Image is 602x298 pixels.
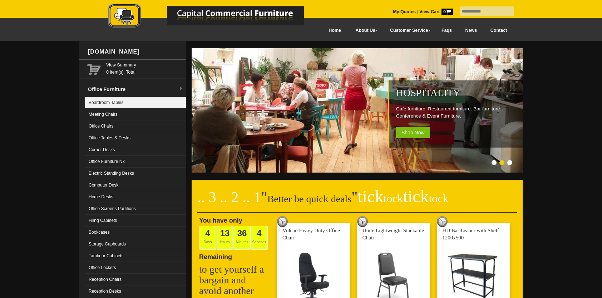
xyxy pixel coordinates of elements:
[484,23,514,39] a: Contact
[459,23,484,39] a: News
[441,9,453,15] span: 0
[435,23,459,39] a: Faqs
[396,127,430,138] span: Shop Now
[197,189,261,205] span: .. 3 .. 2 .. 1
[507,160,512,165] li: Page dot 3
[85,132,186,144] a: Office Tables & Desks
[85,215,186,227] a: Filing Cabinets
[199,250,232,260] span: Remaining
[499,160,504,165] li: Page dot 2
[216,226,233,250] span: Hours
[396,88,519,98] h2: Hospitality
[85,168,186,179] a: Electric Standing Desks
[261,189,267,205] span: "
[492,160,497,165] li: Page dot 1
[85,97,186,109] a: Boardroom Tables
[192,48,524,173] img: Hospitality
[237,228,247,238] span: 36
[85,109,186,120] a: Meeting Chairs
[220,228,230,238] span: 13
[383,192,403,205] span: tock
[437,216,448,227] img: tick tock deal clock
[396,105,519,120] p: Cafe furniture. Restaurant furniture. Bar furniture. Conference & Event Furniture.
[233,226,251,250] span: Minutes
[393,9,416,14] a: My Quotes
[419,9,453,14] strong: View Cart
[106,61,183,75] span: 0 item(s), Total:
[382,23,435,39] a: Customer Service
[85,41,186,63] div: [DOMAIN_NAME]
[85,191,186,203] a: Home Desks
[192,169,524,174] a: Hospitality Cafe furniture. Restaurant furniture. Bar furniture. Conference & Event Furniture. Sh...
[257,228,261,238] span: 4
[357,187,448,206] span: tick tick
[85,262,186,274] a: Office Lockers
[85,156,186,168] a: Office Furniture NZ
[85,203,186,215] a: Office Screens Partitions
[85,285,186,297] a: Reception Desks
[199,226,216,250] span: Days
[88,4,339,30] img: Capital Commercial Furniture Logo
[106,61,183,69] a: View Summary
[85,120,186,132] a: Office Chairs
[85,238,186,250] a: Storage Cupboards
[199,217,242,224] span: You have only
[348,23,382,39] a: About Us
[85,250,186,262] a: Tambour Cabinets
[351,189,448,205] span: "
[88,4,339,32] a: Capital Commercial Furniture Logo
[251,226,268,250] span: Seconds
[85,179,186,191] a: Computer Desk
[205,228,210,238] span: 4
[197,191,517,213] h2: Better be quick deals
[85,274,186,285] a: Reception Chairs
[357,216,368,227] img: tick tock deal clock
[429,192,448,205] span: tock
[85,82,186,97] a: Office Furnituredropdown
[199,264,271,296] h2: to get yourself a bargain and avoid another
[418,9,453,14] a: View Cart0
[85,144,186,156] a: Corner Desks
[85,227,186,238] a: Bookcases
[277,216,288,227] img: tick tock deal clock
[179,87,183,91] img: dropdown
